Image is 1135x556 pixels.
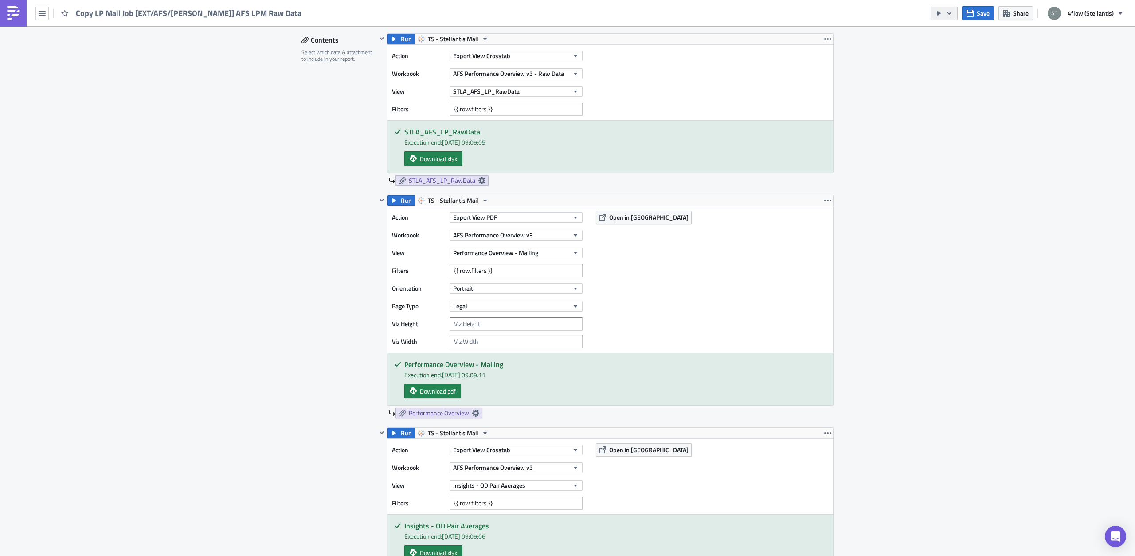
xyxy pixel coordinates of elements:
[404,128,826,135] h5: STLA_AFS_LP_RawData
[450,68,583,79] button: AFS Performance Overview v3 - Raw Data
[401,34,412,44] span: Run
[392,461,445,474] label: Workbook
[428,428,478,438] span: TS - Stellantis Mail
[376,427,387,438] button: Hide content
[428,195,478,206] span: TS - Stellantis Mail
[392,335,445,348] label: Viz Width
[387,195,415,206] button: Run
[392,85,445,98] label: View
[4,4,405,60] span: Dear , Please find attached the overview of your performance as well as compliance for the last 6...
[409,177,475,185] span: STLA_AFS_LP_RawData
[450,248,583,258] button: Performance Overview - Mailing
[453,87,520,96] span: STLA_AFS_LP_RawData
[1068,8,1114,18] span: 4flow (Stellantis)
[404,138,826,147] div: Execution end: [DATE] 09:09:05
[301,33,376,47] div: Contents
[453,69,564,78] span: AFS Performance Overview v3 - Raw Data
[76,8,302,18] span: Copy LP Mail Job [EXT/AFS/[PERSON_NAME]] AFS LPM Raw Data
[392,282,445,295] label: Orientation
[392,246,445,260] label: View
[387,428,415,438] button: Run
[392,497,445,510] label: Filters
[450,51,583,61] button: Export View Crosstab
[376,33,387,44] button: Hide content
[453,301,467,311] span: Legal
[415,428,492,438] button: TS - Stellantis Mail
[450,335,583,348] input: Viz Width
[453,51,510,60] span: Export View Crosstab
[962,6,994,20] button: Save
[395,175,489,186] a: STLA_AFS_LP_RawData
[450,212,583,223] button: Export View PDF
[450,317,583,331] input: Viz Height
[17,4,55,11] a: {{ row.filters }}
[609,445,689,454] span: Open in [GEOGRAPHIC_DATA]
[453,463,533,472] span: AFS Performance Overview v3
[409,409,469,417] span: Performance Overview
[404,522,826,529] h5: Insights - OD Pair Averages
[420,154,457,163] span: Download xlsx
[392,264,445,277] label: Filters
[401,428,412,438] span: Run
[401,195,412,206] span: Run
[392,317,445,331] label: Viz Height
[415,195,492,206] button: TS - Stellantis Mail
[450,301,583,312] button: Legal
[1013,8,1029,18] span: Share
[392,229,445,242] label: Workbook
[450,283,583,294] button: Portrait
[392,211,445,224] label: Action
[998,6,1033,20] button: Share
[453,230,533,240] span: AFS Performance Overview v3
[977,8,990,18] span: Save
[450,264,583,277] input: Filter1=Value1&...
[392,479,445,492] label: View
[420,386,456,396] span: Download pdf
[450,497,583,510] input: Filter1=Value1&...
[596,211,692,224] button: Open in [GEOGRAPHIC_DATA]
[596,443,692,457] button: Open in [GEOGRAPHIC_DATA]
[453,213,497,222] span: Export View PDF
[609,213,689,222] span: Open in [GEOGRAPHIC_DATA]
[392,300,445,313] label: Page Type
[404,384,461,398] a: Download pdf
[450,445,583,455] button: Export View Crosstab
[404,151,462,166] a: Download xlsx
[404,532,826,541] div: Execution end: [DATE] 09:09:06
[453,445,510,454] span: Export View Crosstab
[392,103,445,116] label: Filters
[428,34,478,44] span: TS - Stellantis Mail
[387,34,415,44] button: Run
[301,49,376,63] div: Select which data & attachment to include in your report.
[404,361,826,368] h5: Performance Overview - Mailing
[450,480,583,491] button: Insights - OD Pair Averages
[415,34,492,44] button: TS - Stellantis Mail
[450,462,583,473] button: AFS Performance Overview v3
[450,103,583,116] input: Filter1=Value1&...
[392,443,445,457] label: Action
[453,248,538,257] span: Performance Overview - Mailing
[395,408,482,418] a: Performance Overview
[4,4,423,60] body: Rich Text Area. Press ALT-0 for help.
[376,195,387,205] button: Hide content
[450,230,583,241] button: AFS Performance Overview v3
[1105,526,1126,547] div: Open Intercom Messenger
[392,67,445,80] label: Workbook
[1042,4,1128,23] button: 4flow (Stellantis)
[392,49,445,63] label: Action
[1047,6,1062,21] img: Avatar
[404,370,826,379] div: Execution end: [DATE] 09:09:11
[450,86,583,97] button: STLA_AFS_LP_RawData
[6,6,20,20] img: PushMetrics
[453,284,473,293] span: Portrait
[453,481,525,490] span: Insights - OD Pair Averages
